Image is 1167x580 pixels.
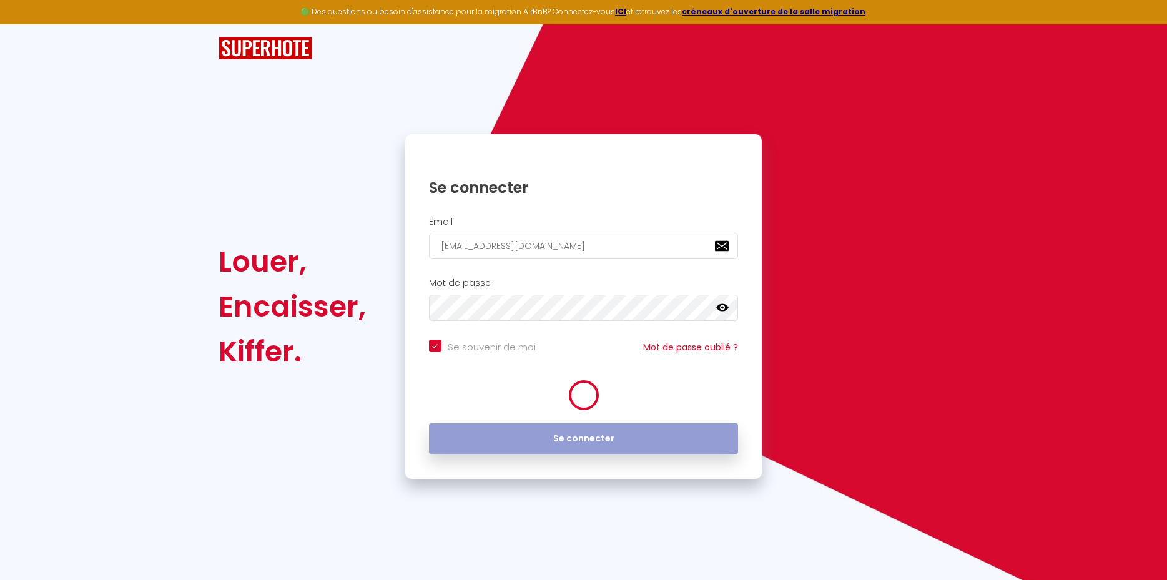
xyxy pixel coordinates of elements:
a: créneaux d'ouverture de la salle migration [682,6,865,17]
a: ICI [615,6,626,17]
div: Kiffer. [219,329,366,374]
img: SuperHote logo [219,37,312,60]
h2: Mot de passe [429,278,739,288]
h1: Se connecter [429,178,739,197]
input: Ton Email [429,233,739,259]
div: Encaisser, [219,284,366,329]
a: Mot de passe oublié ? [643,341,738,353]
h2: Email [429,217,739,227]
button: Se connecter [429,423,739,455]
div: Louer, [219,239,366,284]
